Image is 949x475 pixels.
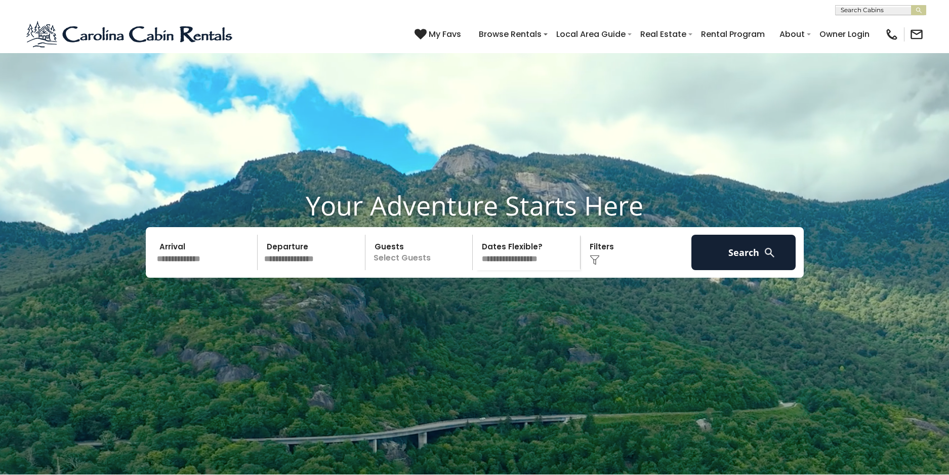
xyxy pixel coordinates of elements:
h1: Your Adventure Starts Here [8,190,941,221]
a: Local Area Guide [551,25,631,43]
button: Search [691,235,796,270]
p: Select Guests [368,235,473,270]
img: search-regular-white.png [763,246,776,259]
img: Blue-2.png [25,19,235,50]
a: Rental Program [696,25,770,43]
a: My Favs [415,28,464,41]
a: About [774,25,810,43]
span: My Favs [429,28,461,40]
a: Real Estate [635,25,691,43]
img: filter--v1.png [590,255,600,265]
a: Owner Login [814,25,875,43]
a: Browse Rentals [474,25,547,43]
img: phone-regular-black.png [885,27,899,41]
img: mail-regular-black.png [910,27,924,41]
